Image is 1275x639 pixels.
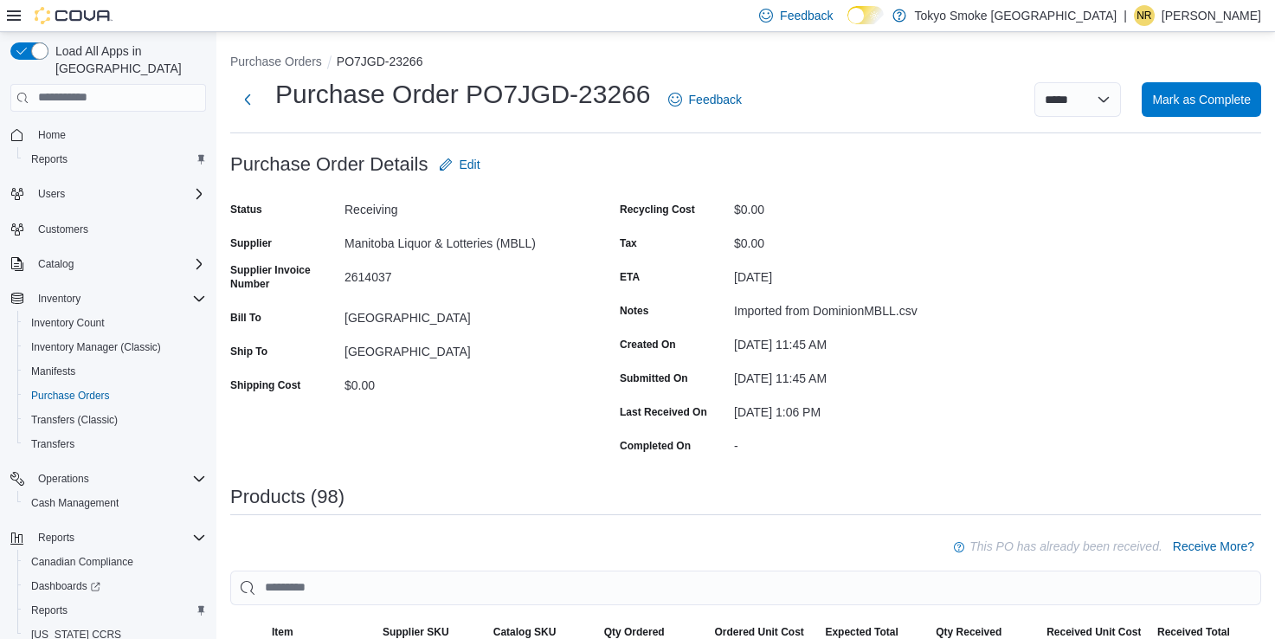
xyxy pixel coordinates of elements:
div: $0.00 [734,229,966,250]
span: Dashboards [31,579,100,593]
span: Manifests [24,361,206,382]
a: Inventory Manager (Classic) [24,337,168,358]
button: Reports [3,526,213,550]
span: Home [31,124,206,145]
h1: Purchase Order PO7JGD-23266 [275,77,651,112]
span: Receive More? [1173,538,1254,555]
span: Qty Ordered [604,625,665,639]
div: $0.00 [734,196,966,216]
a: Feedback [661,82,749,117]
label: ETA [620,270,640,284]
a: Canadian Compliance [24,552,140,572]
img: Cova [35,7,113,24]
input: Dark Mode [847,6,884,24]
span: Inventory Manager (Classic) [24,337,206,358]
h3: Purchase Order Details [230,154,428,175]
span: Catalog [38,257,74,271]
span: Cash Management [24,493,206,513]
div: - [734,432,966,453]
span: Reports [31,152,68,166]
div: 2614037 [345,263,576,284]
button: Mark as Complete [1142,82,1261,117]
span: Canadian Compliance [24,552,206,572]
span: Catalog SKU [493,625,557,639]
label: Supplier [230,236,272,250]
button: Catalog [31,254,80,274]
div: [GEOGRAPHIC_DATA] [345,304,576,325]
span: Canadian Compliance [31,555,133,569]
h3: Products (98) [230,487,345,507]
div: Imported from DominionMBLL.csv [734,297,966,318]
button: Next [230,82,265,117]
button: Reports [17,598,213,623]
a: Dashboards [24,576,107,597]
span: Supplier SKU [383,625,449,639]
span: Reports [31,527,206,548]
a: Reports [24,149,74,170]
div: [DATE] 1:06 PM [734,398,966,419]
div: Receiving [345,196,576,216]
p: Tokyo Smoke [GEOGRAPHIC_DATA] [915,5,1117,26]
span: Inventory Manager (Classic) [31,340,161,354]
label: Recycling Cost [620,203,695,216]
label: Completed On [620,439,691,453]
button: Cash Management [17,491,213,515]
span: Edit [460,156,480,173]
span: Purchase Orders [24,385,206,406]
span: Reports [24,149,206,170]
button: Operations [3,467,213,491]
span: Ordered Unit Cost [715,625,804,639]
span: Transfers (Classic) [24,410,206,430]
span: Dark Mode [847,24,848,25]
div: [GEOGRAPHIC_DATA] [345,338,576,358]
span: Customers [31,218,206,240]
label: Shipping Cost [230,378,300,392]
label: Supplier Invoice Number [230,263,338,291]
p: [PERSON_NAME] [1162,5,1261,26]
span: Purchase Orders [31,389,110,403]
button: Home [3,122,213,147]
p: This PO has already been received. [969,536,1162,557]
span: Operations [31,468,206,489]
span: Cash Management [31,496,119,510]
button: Inventory Count [17,311,213,335]
span: Inventory [38,292,80,306]
button: Inventory [31,288,87,309]
button: Edit [432,147,487,182]
span: Mark as Complete [1152,91,1251,108]
a: Cash Management [24,493,126,513]
span: Manifests [31,365,75,378]
label: Notes [620,304,648,318]
span: Reports [24,600,206,621]
span: Inventory Count [31,316,105,330]
label: Status [230,203,262,216]
button: Canadian Compliance [17,550,213,574]
div: $0.00 [345,371,576,392]
a: Inventory Count [24,313,112,333]
button: Receive More? [1166,529,1261,564]
button: Transfers [17,432,213,456]
span: Qty Received [936,625,1001,639]
span: Users [31,184,206,204]
button: Reports [31,527,81,548]
a: Home [31,125,73,145]
button: PO7JGD-23266 [337,55,423,68]
span: Feedback [689,91,742,108]
span: Load All Apps in [GEOGRAPHIC_DATA] [48,42,206,77]
button: Inventory [3,287,213,311]
div: [DATE] 11:45 AM [734,331,966,352]
span: Catalog [31,254,206,274]
div: [DATE] 11:45 AM [734,365,966,385]
span: Transfers [24,434,206,455]
span: Customers [38,223,88,236]
a: Dashboards [17,574,213,598]
a: Purchase Orders [24,385,117,406]
p: | [1124,5,1127,26]
button: Transfers (Classic) [17,408,213,432]
label: Submitted On [620,371,688,385]
span: Users [38,187,65,201]
nav: An example of EuiBreadcrumbs [230,53,1261,74]
button: Operations [31,468,96,489]
span: Dashboards [24,576,206,597]
button: Users [31,184,72,204]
